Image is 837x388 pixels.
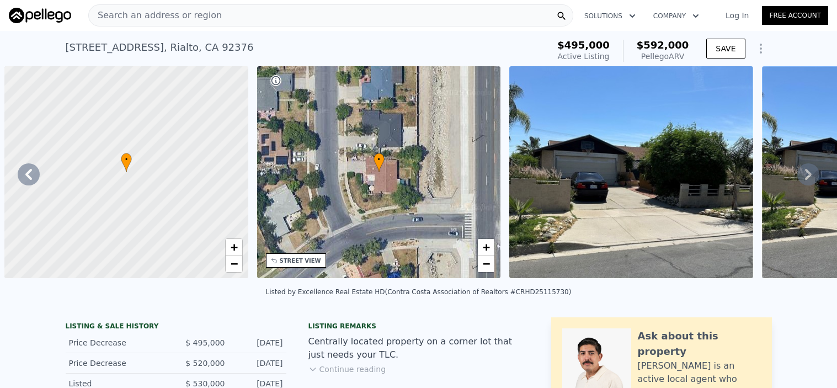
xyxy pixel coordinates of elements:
button: SAVE [706,39,745,59]
a: Free Account [762,6,828,25]
button: Continue reading [308,364,386,375]
span: • [121,155,132,164]
span: + [230,240,237,254]
div: Price Decrease [69,337,167,348]
div: • [121,153,132,172]
div: Listed by Excellence Real Estate HD (Contra Costa Association of Realtors #CRHD25115730) [266,288,572,296]
span: Active Listing [558,52,610,61]
span: $592,000 [637,39,689,51]
a: Zoom out [226,256,242,272]
button: Show Options [750,38,772,60]
span: − [483,257,490,270]
span: − [230,257,237,270]
div: Listing remarks [308,322,529,331]
div: LISTING & SALE HISTORY [66,322,286,333]
button: Solutions [575,6,644,26]
div: STREET VIEW [280,257,321,265]
span: • [374,155,385,164]
a: Zoom in [226,239,242,256]
div: Price Decrease [69,358,167,369]
span: $ 520,000 [185,359,225,368]
div: [DATE] [234,358,283,369]
span: + [483,240,490,254]
a: Zoom out [478,256,494,272]
button: Company [644,6,708,26]
img: Pellego [9,8,71,23]
a: Zoom in [478,239,494,256]
div: • [374,153,385,172]
span: $495,000 [557,39,610,51]
div: [STREET_ADDRESS] , Rialto , CA 92376 [66,40,254,55]
span: $ 495,000 [185,338,225,347]
img: Sale: 166130143 Parcel: 16001521 [509,66,753,278]
div: Centrally located property on a corner lot that just needs your TLC. [308,335,529,362]
div: [DATE] [234,337,283,348]
a: Log In [712,10,762,21]
div: Ask about this property [638,328,761,359]
div: Pellego ARV [637,51,689,62]
span: Search an address or region [89,9,222,22]
span: $ 530,000 [185,379,225,388]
